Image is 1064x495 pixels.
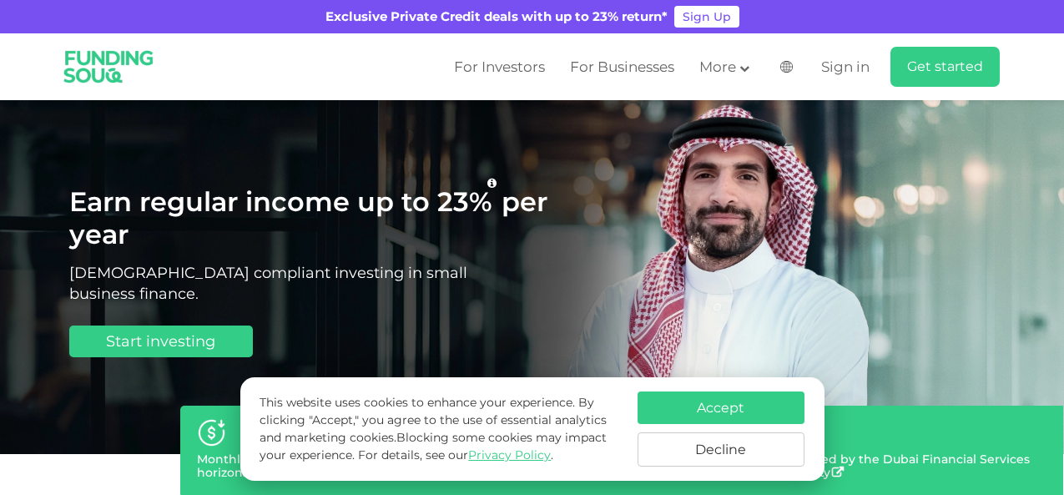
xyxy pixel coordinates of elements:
img: Logo [53,37,165,97]
img: SA Flag [780,61,793,73]
span: Start investing [106,332,215,351]
span: Blocking some cookies may impact your experience. [260,430,607,462]
span: Get started [907,58,983,74]
div: Exclusive Private Credit deals with up to 23% return* [325,8,668,27]
a: Sign in [817,53,870,81]
button: Accept [638,391,804,424]
span: per year [69,185,547,250]
img: personaliseYourRisk [197,418,226,447]
span: Earn regular income up to 23% [69,185,492,218]
p: Regulated by the Dubai Financial Services Authority [774,452,1046,479]
span: For details, see our . [358,447,553,462]
span: More [699,58,736,75]
p: This website uses cookies to enhance your experience. By clicking "Accept," you agree to the use ... [260,394,620,464]
span: Sign in [821,58,870,75]
button: Decline [638,432,804,467]
a: Sign Up [674,6,739,28]
a: Start investing [69,326,253,357]
p: Monthly repayments and short investment horizons [197,452,469,479]
a: For Businesses [566,53,678,81]
i: 23% IRR (expected) ~ 15% Net yield (expected) [487,178,497,189]
a: Privacy Policy [468,447,551,462]
a: For Investors [450,53,549,81]
h2: [DEMOGRAPHIC_DATA] compliant investing in small business finance. [69,263,562,305]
